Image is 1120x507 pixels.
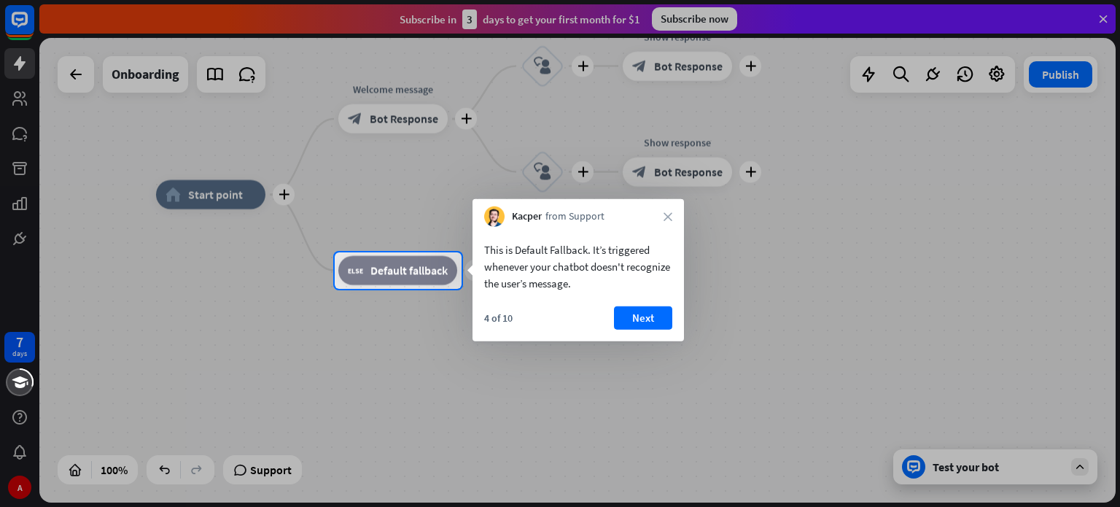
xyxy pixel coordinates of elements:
span: Kacper [512,209,542,224]
i: block_fallback [348,263,363,278]
button: Open LiveChat chat widget [12,6,55,50]
span: from Support [545,209,604,224]
span: Default fallback [370,263,448,278]
div: This is Default Fallback. It’s triggered whenever your chatbot doesn't recognize the user’s message. [484,241,672,292]
button: Next [614,306,672,330]
div: 4 of 10 [484,311,513,325]
i: close [664,212,672,221]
